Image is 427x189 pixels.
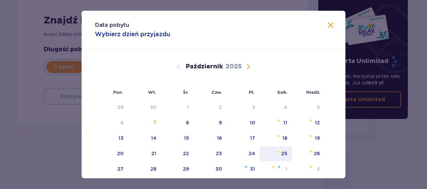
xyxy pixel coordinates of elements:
[227,131,260,146] td: piątek, 17 października 2025
[327,21,335,30] button: Zamknij
[128,100,161,115] td: Data niedostępna. wtorek, 30 września 2025
[113,89,123,95] small: Pon.
[227,100,260,115] td: Data niedostępna. piątek, 3 października 2025
[317,104,320,111] div: 5
[260,131,292,146] td: sobota, 18 października 2025
[277,165,281,169] img: Niebieska gwiazdka
[128,162,161,177] td: wtorek, 28 października 2025
[95,162,128,177] td: poniedziałek, 27 października 2025
[95,146,128,161] td: poniedziałek, 20 października 2025
[292,116,325,130] td: niedziela, 12 października 2025
[250,166,255,172] div: 31
[194,146,227,161] td: czwartek, 23 października 2025
[118,135,124,141] div: 13
[227,116,260,130] td: piątek, 10 października 2025
[219,119,222,126] div: 9
[260,162,292,177] td: sobota, 1 listopada 2025
[175,63,183,71] button: Poprzedni miesiąc
[226,63,242,71] p: 2025
[252,104,255,111] div: 3
[161,162,194,177] td: środa, 29 października 2025
[161,100,194,115] td: Data niedostępna. środa, 1 października 2025
[219,104,222,111] div: 2
[309,134,313,138] img: Pomarańczowa gwiazdka
[277,149,281,153] img: Pomarańczowa gwiazdka
[161,131,194,146] td: środa, 15 października 2025
[277,134,281,138] img: Pomarańczowa gwiazdka
[117,150,124,157] div: 20
[161,146,194,161] td: środa, 22 października 2025
[194,116,227,130] td: czwartek, 9 października 2025
[183,166,189,172] div: 29
[95,100,128,115] td: Data niedostępna. poniedziałek, 29 września 2025
[244,63,252,71] button: Następny miesiąc
[95,116,128,130] td: Data niedostępna. poniedziałek, 6 października 2025
[186,119,189,126] div: 8
[309,149,313,153] img: Pomarańczowa gwiazdka
[216,166,222,172] div: 30
[151,150,156,157] div: 21
[150,166,156,172] div: 28
[128,146,161,161] td: wtorek, 21 października 2025
[285,166,287,172] div: 1
[183,150,189,157] div: 22
[250,119,255,126] div: 10
[315,135,320,141] div: 19
[292,146,325,161] td: niedziela, 26 października 2025
[292,100,325,115] td: Data niedostępna. niedziela, 5 października 2025
[216,150,222,157] div: 23
[151,135,156,141] div: 14
[277,89,288,95] small: Sob.
[194,100,227,115] td: Data niedostępna. czwartek, 2 października 2025
[117,104,124,111] div: 29
[211,89,222,95] small: Czw.
[95,30,170,38] p: Wybierz dzień przyjazdu
[187,104,189,111] div: 1
[121,119,124,126] div: 6
[292,162,325,177] td: niedziela, 2 listopada 2025
[309,119,313,123] img: Pomarańczowa gwiazdka
[260,146,292,161] td: sobota, 25 października 2025
[317,166,320,172] div: 2
[128,131,161,146] td: wtorek, 14 października 2025
[249,89,255,95] small: Pt.
[227,146,260,161] td: piątek, 24 października 2025
[217,135,222,141] div: 16
[186,63,223,71] p: Październik
[306,89,321,95] small: Niedz.
[260,116,292,130] td: sobota, 11 października 2025
[95,131,128,146] td: poniedziałek, 13 października 2025
[284,104,287,111] div: 4
[282,135,287,141] div: 18
[95,21,129,29] p: Data pobytu
[309,165,313,169] img: Pomarańczowa gwiazdka
[260,100,292,115] td: Data niedostępna. sobota, 4 października 2025
[292,131,325,146] td: niedziela, 19 października 2025
[314,150,320,157] div: 26
[250,135,255,141] div: 17
[117,166,124,172] div: 27
[161,116,194,130] td: środa, 8 października 2025
[184,135,189,141] div: 15
[128,116,161,130] td: wtorek, 7 października 2025
[277,119,281,123] img: Pomarańczowa gwiazdka
[281,150,287,157] div: 25
[227,162,260,177] td: piątek, 31 października 2025
[194,162,227,177] td: czwartek, 30 października 2025
[194,131,227,146] td: czwartek, 16 października 2025
[150,104,156,111] div: 30
[183,89,189,95] small: Śr.
[244,165,248,169] img: Niebieska gwiazdka
[249,150,255,157] div: 24
[271,165,276,169] img: Pomarańczowa gwiazdka
[148,89,156,95] small: Wt.
[283,119,287,126] div: 11
[315,119,320,126] div: 12
[153,119,156,126] div: 7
